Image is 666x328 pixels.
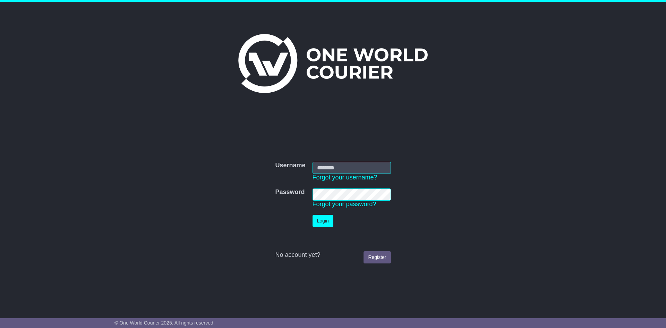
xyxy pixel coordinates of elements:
a: Register [364,251,391,263]
img: One World [238,34,428,93]
div: No account yet? [275,251,391,259]
span: © One World Courier 2025. All rights reserved. [114,320,215,326]
label: Username [275,162,305,169]
label: Password [275,188,305,196]
a: Forgot your password? [313,201,376,208]
a: Forgot your username? [313,174,377,181]
button: Login [313,215,333,227]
